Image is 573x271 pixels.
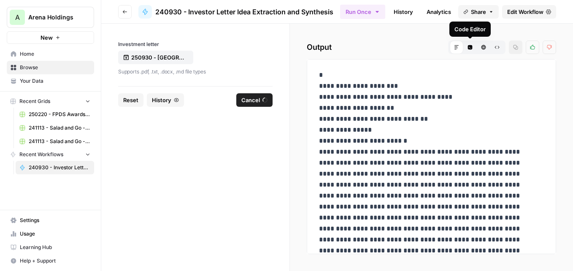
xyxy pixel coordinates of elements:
span: 241113 - Salad and Go - Comments analysis Grid (Test) [29,138,90,145]
span: 250220 - FPDS Awards.csv [29,111,90,118]
p: 250930 - [GEOGRAPHIC_DATA] - 2025 Q3.pdf [131,53,185,62]
a: 250220 - FPDS Awards.csv [16,108,94,121]
span: Edit Workflow [507,8,543,16]
span: Arena Holdings [28,13,79,22]
span: Cancel [241,96,260,104]
button: Workspace: Arena Holdings [7,7,94,28]
span: Browse [20,64,90,71]
button: New [7,31,94,44]
button: Recent Grids [7,95,94,108]
a: History [389,5,418,19]
span: Help + Support [20,257,90,265]
button: 250930 - [GEOGRAPHIC_DATA] - 2025 Q3.pdf [118,51,193,64]
p: Supports .pdf, .txt, .docx, .md file types [118,68,273,76]
button: Recent Workflows [7,148,94,161]
span: 241113 - Salad and Go - Comments analysis Grid (First 10K) [29,124,90,132]
a: Edit Workflow [502,5,556,19]
button: Help + Support [7,254,94,268]
a: 240930 - Investor Letter Idea Extraction and Synthesis [138,5,333,19]
span: Settings [20,217,90,224]
h2: Output [307,41,556,54]
button: Share [458,5,499,19]
span: 240930 - Investor Letter Idea Extraction and Synthesis [155,7,333,17]
span: Your Data [20,77,90,85]
label: Investment letter [118,41,273,48]
a: 241113 - Salad and Go - Comments analysis Grid (First 10K) [16,121,94,135]
span: New [41,33,53,42]
span: A [15,12,20,22]
span: Usage [20,230,90,238]
span: Share [471,8,486,16]
span: Home [20,50,90,58]
span: Recent Grids [19,98,50,105]
a: Usage [7,227,94,241]
a: Home [7,47,94,61]
span: Learning Hub [20,244,90,251]
span: Reset [123,96,138,104]
button: History [147,93,184,107]
a: 241113 - Salad and Go - Comments analysis Grid (Test) [16,135,94,148]
a: Analytics [422,5,456,19]
a: 240930 - Investor Letter Idea Extraction and Synthesis [16,161,94,174]
span: History [152,96,171,104]
button: Cancel [236,93,273,107]
a: Browse [7,61,94,74]
button: Run Once [340,5,385,19]
span: Recent Workflows [19,151,63,158]
button: Reset [118,93,143,107]
a: Learning Hub [7,241,94,254]
span: 240930 - Investor Letter Idea Extraction and Synthesis [29,164,90,171]
a: Settings [7,214,94,227]
a: Your Data [7,74,94,88]
div: Code Editor [454,25,486,33]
